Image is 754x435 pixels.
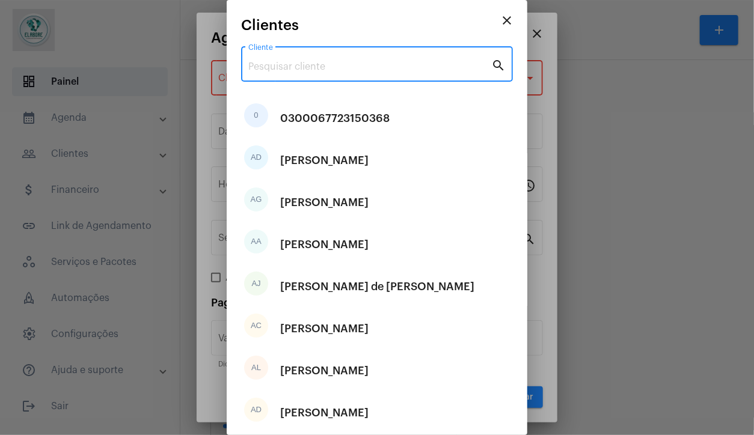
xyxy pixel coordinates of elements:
[280,269,474,305] div: [PERSON_NAME] de [PERSON_NAME]
[244,356,268,380] div: AL
[244,187,268,211] div: AG
[244,272,268,296] div: AJ
[500,13,514,28] mat-icon: close
[280,395,369,431] div: [PERSON_NAME]
[280,227,369,263] div: [PERSON_NAME]
[280,353,369,389] div: [PERSON_NAME]
[244,103,268,127] div: 0
[244,314,268,338] div: AC
[491,58,506,72] mat-icon: search
[244,145,268,169] div: AD
[280,184,369,221] div: [PERSON_NAME]
[248,61,491,72] input: Pesquisar cliente
[280,100,390,136] div: 0300067723150368
[280,142,369,178] div: [PERSON_NAME]
[280,311,369,347] div: [PERSON_NAME]
[241,17,299,33] span: Clientes
[244,230,268,254] div: AA
[244,398,268,422] div: AD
